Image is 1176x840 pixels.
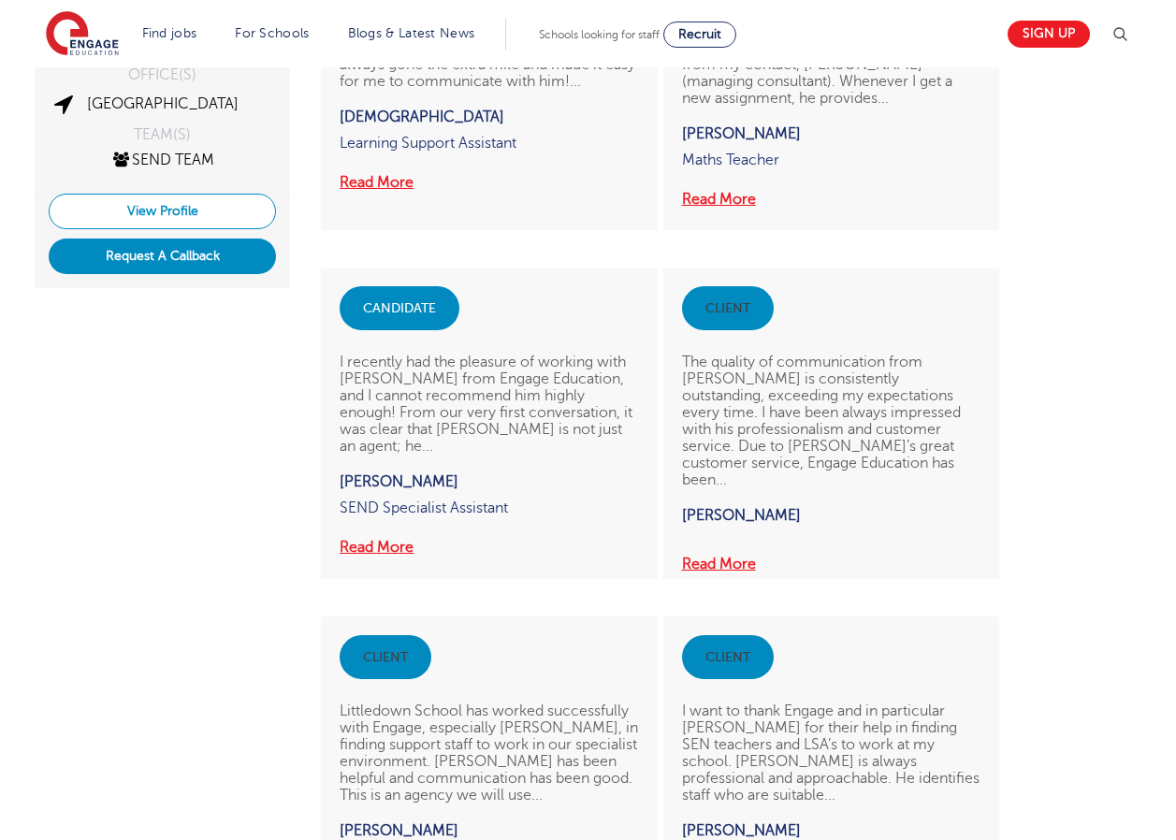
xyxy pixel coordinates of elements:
[340,822,638,839] p: [PERSON_NAME]
[705,649,750,665] li: client
[46,11,119,58] img: Engage Education
[340,500,638,535] p: SEND Specialist Assistant
[1008,21,1090,48] a: Sign up
[340,679,638,822] p: Littledown School has worked successfully with Engage, especially [PERSON_NAME], in finding suppo...
[539,28,660,41] span: Schools looking for staff
[682,507,980,524] p: [PERSON_NAME]
[348,26,475,40] a: Blogs & Latest News
[682,125,980,142] p: [PERSON_NAME]
[682,679,980,822] p: I want to thank Engage and in particular [PERSON_NAME] for their help in finding SEN teachers and...
[682,822,980,839] p: [PERSON_NAME]
[340,170,414,195] button: Read More
[682,187,756,211] button: Read More
[49,194,276,229] a: View Profile
[663,22,736,48] a: Recruit
[49,127,276,142] div: TEAM(S)
[340,330,638,473] p: I recently had the pleasure of working with [PERSON_NAME] from Engage Education, and I cannot rec...
[682,330,980,507] p: The quality of communication from [PERSON_NAME] is consistently outstanding, exceeding my expecta...
[363,649,408,665] li: client
[363,300,436,316] li: candidate
[705,300,750,316] li: client
[49,239,276,274] button: Request A Callback
[678,27,721,41] span: Recruit
[340,535,414,559] button: Read More
[49,67,276,82] div: OFFICE(S)
[682,552,756,576] button: Read More
[340,473,638,490] p: [PERSON_NAME]
[235,26,309,40] a: For Schools
[340,109,638,125] p: [DEMOGRAPHIC_DATA]
[340,135,638,170] p: Learning Support Assistant
[142,26,197,40] a: Find jobs
[110,152,214,168] a: SEND Team
[682,152,980,187] p: Maths Teacher
[87,95,239,112] a: [GEOGRAPHIC_DATA]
